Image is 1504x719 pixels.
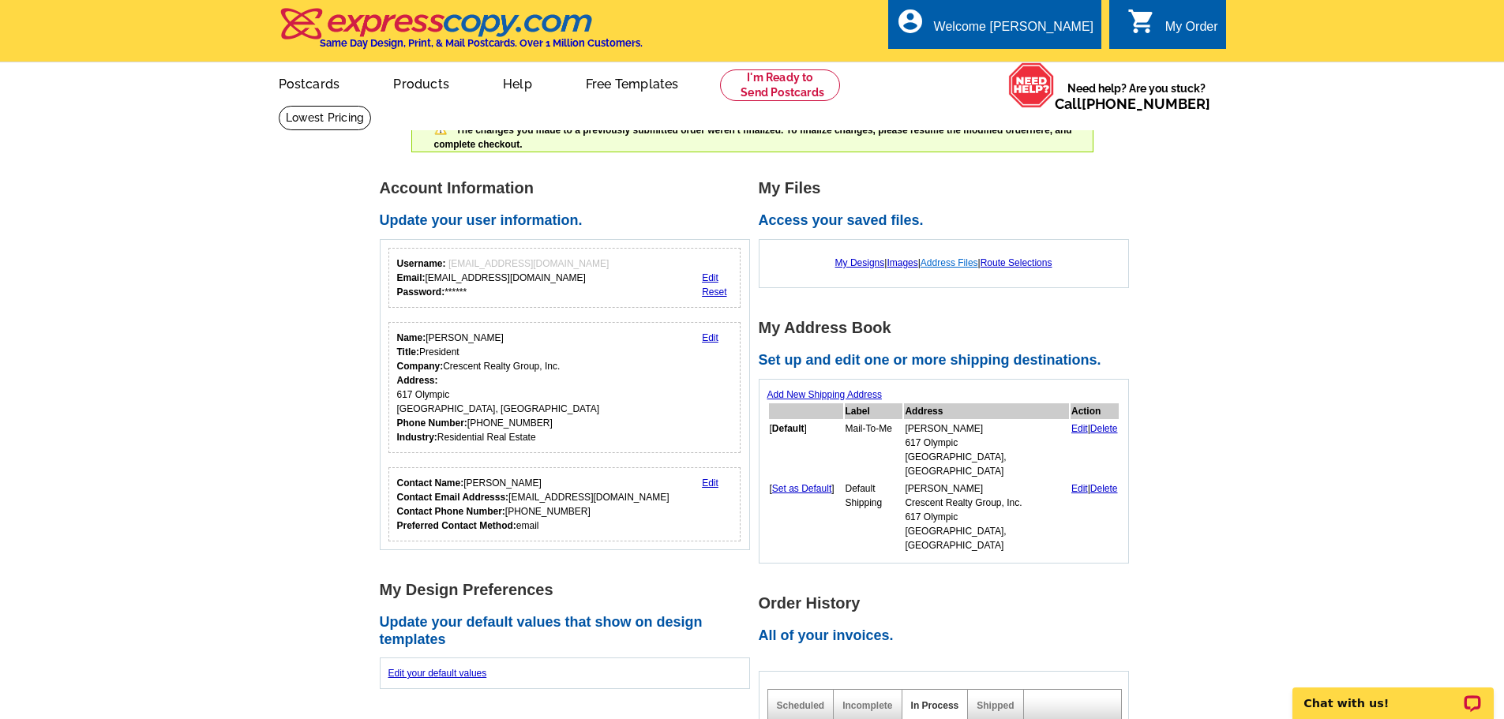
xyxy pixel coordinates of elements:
h1: My Address Book [759,320,1138,336]
td: | [1071,481,1119,553]
a: Delete [1090,423,1118,434]
strong: Contact Email Addresss: [397,492,509,503]
div: [PERSON_NAME] [EMAIL_ADDRESS][DOMAIN_NAME] [PHONE_NUMBER] email [397,476,669,533]
th: Label [845,403,903,419]
div: [EMAIL_ADDRESS][DOMAIN_NAME] ****** [397,257,609,299]
strong: Company: [397,361,444,372]
a: Edit [1071,483,1088,494]
a: Add New Shipping Address [767,389,882,400]
a: Edit [1071,423,1088,434]
strong: Contact Name: [397,477,464,489]
a: Delete [1090,483,1118,494]
a: My Designs [835,257,885,268]
th: Action [1071,403,1119,419]
h2: Update your default values that show on design templates [380,614,759,648]
h1: Order History [759,595,1138,612]
div: Your personal details. [388,322,741,453]
a: Reset [702,286,726,298]
strong: Industry: [397,432,437,443]
div: My Order [1165,20,1218,42]
a: Address Files [921,257,978,268]
a: Route Selections [981,257,1052,268]
h1: My Design Preferences [380,582,759,598]
a: Products [368,64,474,101]
a: Set as Default [772,483,831,494]
a: Shipped [977,700,1014,711]
td: Default Shipping [845,481,903,553]
td: Mail-To-Me [845,421,903,479]
a: shopping_cart My Order [1127,17,1218,37]
h2: All of your invoices. [759,627,1138,645]
a: Edit [702,332,718,343]
h2: Access your saved files. [759,212,1138,230]
td: [PERSON_NAME] 617 Olympic [GEOGRAPHIC_DATA], [GEOGRAPHIC_DATA] [904,421,1069,479]
a: Incomplete [842,700,892,711]
i: account_circle [896,7,925,36]
td: [ ] [769,481,843,553]
div: Who should we contact regarding order issues? [388,467,741,541]
iframe: LiveChat chat widget [1282,669,1504,719]
strong: Name: [397,332,426,343]
strong: Email: [397,272,426,283]
h4: Same Day Design, Print, & Mail Postcards. Over 1 Million Customers. [320,37,643,49]
strong: Title: [397,346,419,358]
td: [ ] [769,421,843,479]
strong: Address: [397,375,438,386]
h1: Account Information [380,180,759,197]
h1: My Files [759,180,1138,197]
a: Images [887,257,917,268]
span: Call [1055,95,1210,112]
a: Edit [702,477,718,489]
a: Free Templates [561,64,704,101]
strong: Preferred Contact Method: [397,520,516,531]
h2: Set up and edit one or more shipping destinations. [759,352,1138,369]
a: Same Day Design, Print, & Mail Postcards. Over 1 Million Customers. [279,19,643,49]
img: help [1008,62,1055,108]
strong: Username: [397,258,446,269]
a: Edit your default values [388,668,487,679]
a: here [1030,125,1049,136]
div: Your login information. [388,248,741,308]
div: [PERSON_NAME] President Crescent Realty Group, Inc. 617 Olympic [GEOGRAPHIC_DATA], [GEOGRAPHIC_DA... [397,331,600,444]
span: [EMAIL_ADDRESS][DOMAIN_NAME] [448,258,609,269]
td: | [1071,421,1119,479]
div: Welcome [PERSON_NAME] [934,20,1093,42]
a: Scheduled [777,700,825,711]
a: [PHONE_NUMBER] [1082,95,1210,112]
a: In Process [911,700,959,711]
td: [PERSON_NAME] Crescent Realty Group, Inc. 617 Olympic [GEOGRAPHIC_DATA], [GEOGRAPHIC_DATA] [904,481,1069,553]
a: Postcards [253,64,366,101]
b: Default [772,423,805,434]
strong: Password: [397,286,445,298]
span: Need help? Are you stuck? [1055,81,1218,112]
strong: Contact Phone Number: [397,506,505,517]
h2: Update your user information. [380,212,759,230]
a: Edit [702,272,718,283]
th: Address [904,403,1069,419]
div: | | | [767,248,1120,278]
a: Help [478,64,557,101]
i: shopping_cart [1127,7,1156,36]
strong: Phone Number: [397,418,467,429]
